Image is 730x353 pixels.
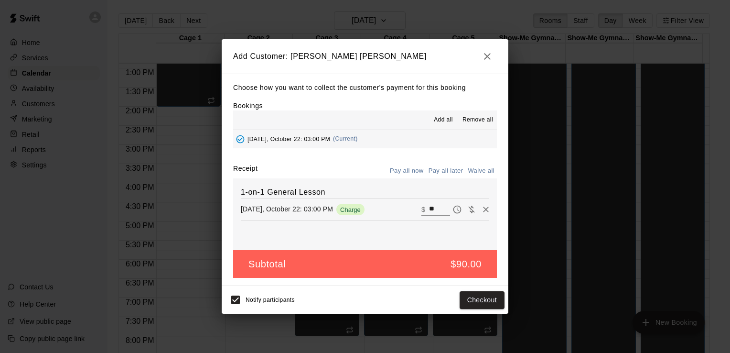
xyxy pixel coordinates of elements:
span: Pay later [450,205,464,213]
span: Add all [434,115,453,125]
button: Remove all [459,112,497,128]
h5: $90.00 [451,258,482,271]
span: Charge [336,206,365,213]
button: Added - Collect Payment [233,132,247,146]
button: Added - Collect Payment[DATE], October 22: 03:00 PM(Current) [233,130,497,148]
button: Add all [428,112,459,128]
span: Waive payment [464,205,479,213]
span: Notify participants [246,297,295,304]
button: Waive all [465,164,497,178]
button: Checkout [460,291,505,309]
span: [DATE], October 22: 03:00 PM [247,135,330,142]
button: Pay all now [387,164,426,178]
span: (Current) [333,135,358,142]
h2: Add Customer: [PERSON_NAME] [PERSON_NAME] [222,39,508,74]
h5: Subtotal [248,258,286,271]
h6: 1-on-1 General Lesson [241,186,489,199]
p: [DATE], October 22: 03:00 PM [241,204,333,214]
label: Receipt [233,164,258,178]
button: Pay all later [426,164,466,178]
p: $ [421,205,425,214]
label: Bookings [233,102,263,110]
p: Choose how you want to collect the customer's payment for this booking [233,82,497,94]
button: Remove [479,202,493,217]
span: Remove all [462,115,493,125]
